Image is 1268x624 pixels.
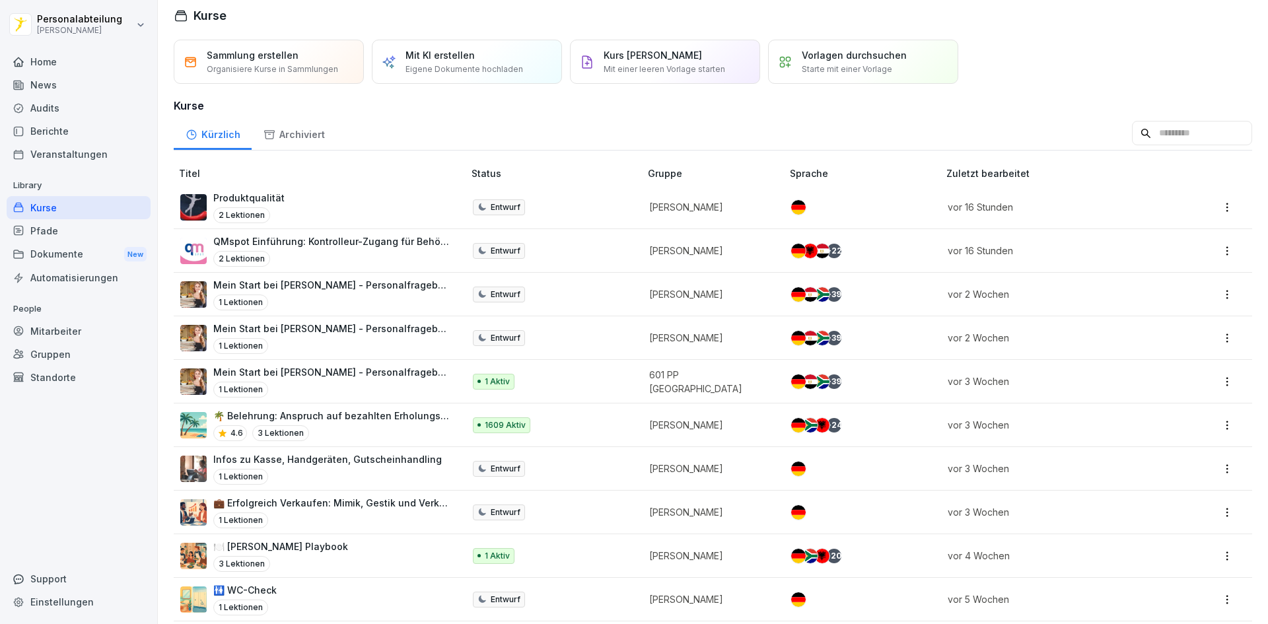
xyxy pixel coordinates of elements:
p: 1 Lektionen [213,382,268,398]
div: New [124,247,147,262]
img: v92xrh78m80z1ixos6u0k3dt.png [180,586,207,613]
p: Status [472,166,643,180]
p: [PERSON_NAME] [649,549,769,563]
p: vor 4 Wochen [948,549,1158,563]
div: + 22 [827,244,841,258]
h1: Kurse [194,7,227,24]
p: 🚻 WC-Check [213,583,277,597]
img: s9mc00x6ussfrb3lxoajtb4r.png [180,412,207,438]
img: za.svg [815,331,829,345]
p: Mein Start bei [PERSON_NAME] - Personalfragebogen [213,322,450,335]
a: DokumenteNew [7,242,151,267]
p: Produktqualität [213,191,285,205]
img: aaay8cu0h1hwaqqp9269xjan.png [180,368,207,395]
p: vor 3 Wochen [948,505,1158,519]
p: vor 3 Wochen [948,374,1158,388]
p: Entwurf [491,594,520,606]
p: vor 16 Stunden [948,200,1158,214]
img: al.svg [803,244,818,258]
div: + 39 [827,374,841,389]
img: za.svg [815,374,829,389]
p: Eigene Dokumente hochladen [405,63,523,75]
p: 2 Lektionen [213,251,270,267]
a: Gruppen [7,343,151,366]
img: aaay8cu0h1hwaqqp9269xjan.png [180,281,207,308]
p: Entwurf [491,245,520,257]
p: Personalabteilung [37,14,122,25]
img: de.svg [791,592,806,607]
p: [PERSON_NAME] [649,287,769,301]
p: [PERSON_NAME] [649,331,769,345]
p: QMspot Einführung: Kontrolleur-Zugang für Behörden [213,234,450,248]
p: 2 Lektionen [213,207,270,223]
img: de.svg [791,549,806,563]
img: de.svg [791,505,806,520]
div: Kürzlich [174,116,252,150]
p: 1 Aktiv [485,376,510,388]
img: de.svg [791,331,806,345]
p: 4.6 [230,427,243,439]
p: 3 Lektionen [213,556,270,572]
p: 1609 Aktiv [485,419,526,431]
p: 🍽️ [PERSON_NAME] Playbook [213,539,348,553]
p: vor 2 Wochen [948,331,1158,345]
div: Veranstaltungen [7,143,151,166]
p: Entwurf [491,506,520,518]
img: eg.svg [803,331,818,345]
a: Home [7,50,151,73]
p: vor 5 Wochen [948,592,1158,606]
p: [PERSON_NAME] [649,418,769,432]
p: 1 Lektionen [213,338,268,354]
p: Sammlung erstellen [207,48,299,62]
img: za.svg [815,287,829,302]
p: [PERSON_NAME] [649,462,769,475]
img: aaay8cu0h1hwaqqp9269xjan.png [180,325,207,351]
p: [PERSON_NAME] [649,592,769,606]
p: Vorlagen durchsuchen [802,48,907,62]
p: Mein Start bei [PERSON_NAME] - Personalfragebogen [213,278,450,292]
h3: Kurse [174,98,1252,114]
img: elhrexh7bm1zs7xeh2a9f3un.png [180,499,207,526]
p: 3 Lektionen [252,425,309,441]
a: Kurse [7,196,151,219]
p: Entwurf [491,201,520,213]
img: bm56emtwahlhoc1nhqljl2zq.png [180,194,207,221]
p: vor 3 Wochen [948,462,1158,475]
img: eg.svg [803,287,818,302]
div: Support [7,567,151,590]
p: 1 Lektionen [213,600,268,615]
p: 💼 Erfolgreich Verkaufen: Mimik, Gestik und Verkaufspaare [213,496,450,510]
p: Zuletzt bearbeitet [946,166,1174,180]
p: Kurs [PERSON_NAME] [604,48,702,62]
p: 1 Lektionen [213,295,268,310]
p: Mein Start bei [PERSON_NAME] - Personalfragebogen [213,365,450,379]
a: Archiviert [252,116,336,150]
a: Berichte [7,120,151,143]
img: eg.svg [803,374,818,389]
img: de.svg [791,200,806,215]
p: [PERSON_NAME] [649,244,769,258]
a: Einstellungen [7,590,151,613]
p: Mit einer leeren Vorlage starten [604,63,725,75]
p: Organisiere Kurse in Sammlungen [207,63,338,75]
a: Standorte [7,366,151,389]
div: Mitarbeiter [7,320,151,343]
p: vor 3 Wochen [948,418,1158,432]
img: j6bnc9vfgq6u7l7cd37dzg2u.png [180,238,207,264]
img: de.svg [791,462,806,476]
img: al.svg [815,549,829,563]
div: + 39 [827,287,841,302]
img: de.svg [791,244,806,258]
p: Entwurf [491,289,520,300]
img: fus0lrw6br91euh7ojuq1zn4.png [180,543,207,569]
p: People [7,298,151,320]
p: Library [7,175,151,196]
img: za.svg [803,418,818,433]
p: Mit KI erstellen [405,48,475,62]
p: [PERSON_NAME] [37,26,122,35]
p: 1 Lektionen [213,512,268,528]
